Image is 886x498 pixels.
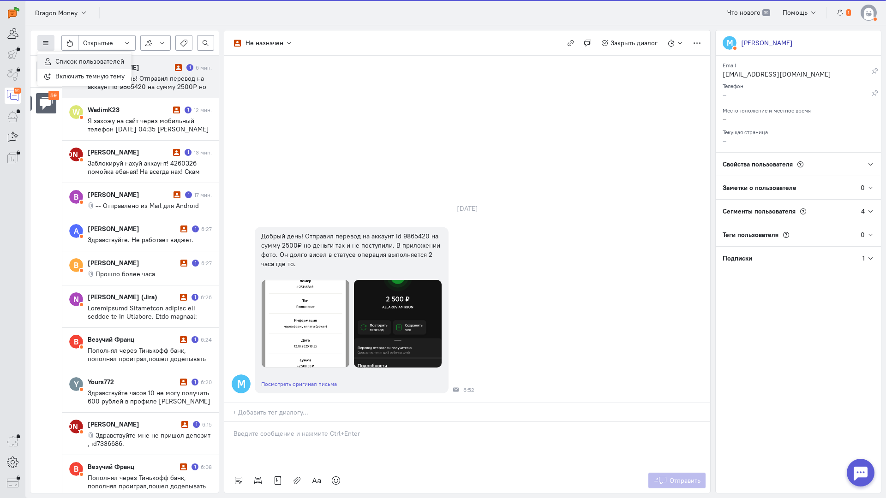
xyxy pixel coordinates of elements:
text: В [74,337,78,346]
span: Список пользователей [55,57,124,65]
div: Yours772 [88,377,178,386]
div: Есть неотвеченное сообщение пользователя [185,107,192,113]
div: [PERSON_NAME] [741,38,793,47]
div: 6:20 [201,378,212,386]
div: Есть неотвеченное сообщение пользователя [192,260,199,267]
div: 6 мин. [196,64,212,71]
div: Заметки о пользователе [716,176,861,199]
div: [DATE] [447,202,488,215]
a: Что нового 39 [722,5,775,20]
button: Отправить [648,473,706,488]
div: Везучий Франц [88,462,178,471]
div: – [723,90,872,102]
button: Открытые [78,35,136,51]
div: 6:27 [201,259,212,267]
div: Почта [453,387,459,392]
text: W [72,107,80,117]
div: 4 [861,207,865,216]
i: Диалог не разобран [180,379,187,385]
span: Здравствуйте мне не пришол депозит , id7336686. [88,431,210,448]
div: Есть неотвеченное сообщение пользователя [192,225,199,232]
div: 6:15 [202,421,212,428]
div: 17 мин. [194,191,212,199]
small: Телефон [723,80,743,89]
div: [EMAIL_ADDRESS][DOMAIN_NAME] [723,70,872,81]
span: Включить темную тему [55,72,125,80]
text: В [74,464,78,474]
div: [PERSON_NAME] [88,258,178,267]
div: 59 [48,91,60,101]
div: 6:26 [201,293,212,301]
div: Не назначен [245,38,283,47]
div: Есть неотвеченное сообщение пользователя [193,421,200,428]
div: [PERSON_NAME] [88,148,171,157]
div: 59 [14,88,21,94]
button: Не назначен [229,35,298,51]
span: Сегменты пользователя [723,207,796,215]
img: carrot-quest.svg [8,7,19,18]
i: Диалог не разобран [180,336,187,343]
div: 1 [862,254,865,263]
text: [PERSON_NAME] [46,149,107,159]
span: Dragon Money [35,8,78,18]
text: A [74,226,79,236]
div: 13 мин. [194,148,212,156]
div: Есть неотвеченное сообщение пользователя [185,149,192,156]
div: [PERSON_NAME] [88,190,171,199]
div: 6:27 [201,225,212,233]
span: Прошло более часа [96,270,155,278]
div: 0 [861,183,865,192]
button: Помощь [778,5,822,20]
div: Есть неотвеченное сообщение пользователя [185,191,192,198]
span: – [723,136,726,145]
div: Есть неотвеченное сообщение пользователя [192,294,198,301]
button: Dragon Money [30,4,92,21]
a: 59 [5,88,21,104]
i: Диалог не разобран [180,260,187,267]
div: [PERSON_NAME] (Jira) [88,292,178,302]
button: Включить темную тему [37,69,132,83]
text: М [237,377,245,391]
text: М [727,38,733,47]
span: Теги пользователя [723,231,778,239]
i: Диалог не разобран [173,149,180,156]
div: Добрый день! Отправил перевод на аккаунт Id 9865420 на сумму 2500₽ но деньги так и не поступили. ... [261,231,442,268]
img: default-v4.png [861,5,877,21]
div: Есть неотвеченное сообщение пользователя [192,336,198,343]
button: 1 [832,5,856,20]
span: Добрый день! Отправил перевод на аккаунт Id 9865420 на сумму 2500₽ но деньги так и не поступили. ... [88,74,206,124]
i: Диалог не разобран [173,107,180,113]
i: Диалог не разобран [180,294,187,301]
div: 0 [861,230,865,239]
text: Y [74,379,79,389]
span: Заблокируй нахуй аккаунт! 4260326 помойка ебаная! На всегда нах! Скам ебаный а не казино [88,159,200,184]
span: 39 [762,9,770,17]
i: Диалог не разобран [175,64,182,71]
span: Пополнял через Тинькофф банк, пополнял проиграл,пошел додепывать нажал так же оплатить с телефона... [88,346,209,429]
span: Что нового [727,8,760,17]
small: Email [723,59,736,69]
span: Свойства пользователя [723,160,793,168]
span: -- Отправлено из Mail для Android [96,202,199,210]
span: 6:52 [463,387,474,393]
div: Местоположение и местное время [723,104,874,114]
div: 6:08 [201,463,212,471]
text: В [74,192,78,202]
span: Здравствуйте. Не работает виджет. [88,236,193,244]
a: Посмотреть оригинал письма [261,380,337,387]
span: Здравствуйте часов 10 не могу получить 600 рублей в профиле [PERSON_NAME] которые перевёл 10часов... [88,389,210,439]
i: Диалог не разобран [180,463,187,470]
span: Отправить [670,476,700,485]
span: 1 [846,9,851,17]
text: В [74,260,78,270]
div: [PERSON_NAME] [88,224,178,233]
div: Есть неотвеченное сообщение пользователя [186,64,193,71]
i: Диалог не разобран [174,191,180,198]
div: Есть неотвеченное сообщение пользователя [192,379,198,385]
i: Диалог не разобран [180,225,187,232]
div: WadimK23 [88,105,171,114]
div: Везучий Франц [88,335,178,344]
i: Диалог не разобран [181,421,188,428]
span: Открытые [83,38,113,47]
span: Помощь [783,8,808,17]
